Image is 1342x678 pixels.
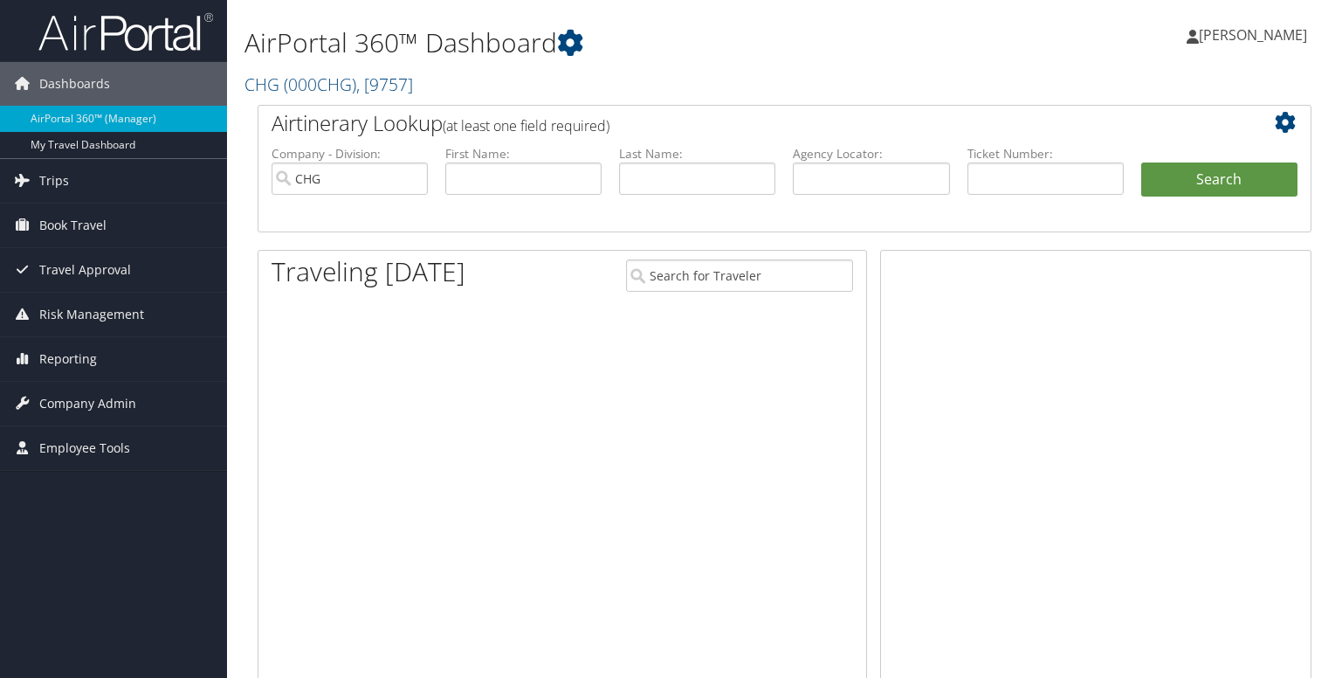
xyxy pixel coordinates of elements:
img: airportal-logo.png [38,11,213,52]
span: , [ 9757 ] [356,73,413,96]
span: Risk Management [39,293,144,336]
span: (at least one field required) [443,116,609,135]
span: Company Admin [39,382,136,425]
h2: Airtinerary Lookup [272,108,1210,138]
span: Book Travel [39,204,107,247]
label: Ticket Number: [967,145,1124,163]
label: Company - Division: [272,145,428,163]
a: CHG [244,73,413,96]
label: Last Name: [619,145,775,163]
a: [PERSON_NAME] [1187,9,1325,61]
h1: Traveling [DATE] [272,253,465,290]
span: Travel Approval [39,248,131,292]
span: Dashboards [39,62,110,106]
span: Reporting [39,337,97,381]
button: Search [1141,163,1297,197]
span: Trips [39,159,69,203]
input: Search for Traveler [626,259,853,292]
label: Agency Locator: [793,145,949,163]
span: [PERSON_NAME] [1199,25,1307,45]
h1: AirPortal 360™ Dashboard [244,24,965,61]
span: Employee Tools [39,426,130,470]
span: ( 000CHG ) [284,73,356,96]
label: First Name: [445,145,602,163]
